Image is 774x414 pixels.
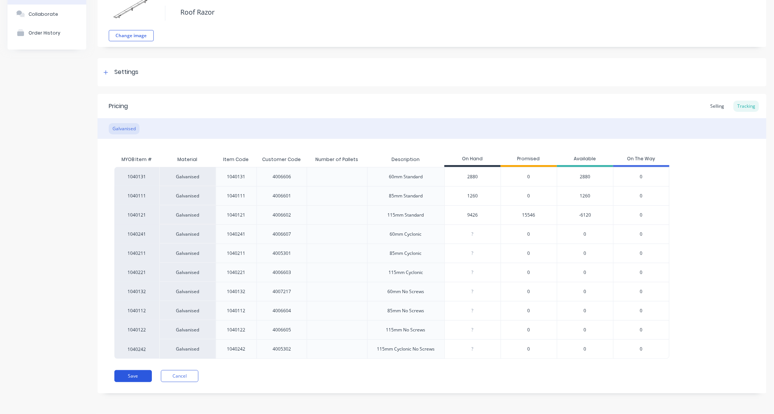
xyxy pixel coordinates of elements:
div: Galvanised [159,320,216,339]
span: 0 [528,327,530,333]
span: 0 [640,288,642,295]
button: Cancel [161,370,198,382]
div: 60mm Standard [389,173,423,180]
div: 1040121 [227,212,245,218]
span: 0 [640,173,642,180]
span: 0 [528,173,530,180]
div: 4006604 [273,307,291,314]
span: 0 [528,269,530,276]
div: Item Code [217,150,255,169]
div: 2880 [557,167,613,186]
div: Galvanised [159,339,216,359]
button: Save [114,370,152,382]
div: Galvanised [159,186,216,205]
div: Galvanised [109,123,139,134]
span: 0 [528,346,530,352]
span: 0 [640,327,642,333]
div: 0 [557,244,613,263]
div: 1040121 [114,205,159,224]
div: 1040132 [227,288,245,295]
div: 85mm Cyclonic [390,250,422,257]
div: 0 [557,320,613,339]
div: 1040211 [227,250,245,257]
div: ? [445,282,501,301]
div: MYOB Item # [114,152,159,167]
div: On Hand [444,152,501,167]
div: ? [445,244,501,263]
div: Galvanised [159,263,216,282]
div: Available [557,152,613,167]
div: 1040122 [114,320,159,339]
div: Number of Pallets [309,150,364,169]
span: 0 [528,231,530,238]
div: 0 [557,339,613,359]
div: 115mm No Screws [386,327,426,333]
span: 0 [640,307,642,314]
div: Tracking [733,101,759,112]
div: ? [445,301,501,320]
div: 0 [557,263,613,282]
div: 1040241 [114,224,159,244]
div: 9426 [445,206,501,224]
div: Galvanised [159,205,216,224]
div: Galvanised [159,244,216,263]
div: 0 [557,224,613,244]
div: 1260 [557,186,613,205]
div: 1040221 [114,263,159,282]
div: ? [445,263,501,282]
div: 85mm No Screws [387,307,424,314]
span: 15546 [522,212,535,218]
div: Material [159,152,216,167]
div: 1040242 [227,346,245,352]
div: 60mm No Screws [387,288,424,295]
div: 1040131 [114,167,159,186]
div: Pricing [109,102,128,111]
div: Galvanised [159,301,216,320]
div: 1040112 [114,301,159,320]
div: Selling [706,101,728,112]
div: Galvanised [159,224,216,244]
div: 2880 [445,167,501,186]
div: 4005301 [273,250,291,257]
div: Promised [501,152,557,167]
div: 4006606 [273,173,291,180]
div: 1040122 [227,327,245,333]
div: Galvanised [159,167,216,186]
div: Galvanised [159,282,216,301]
div: 4006605 [273,327,291,333]
div: 115mm Cyclonic No Screws [377,346,435,352]
div: 1040132 [114,282,159,301]
div: 1040242 [114,339,159,359]
div: 4006601 [273,193,291,199]
div: 60mm Cyclonic [390,231,422,238]
div: 1040241 [227,231,245,238]
span: 0 [528,250,530,257]
span: 0 [640,212,642,218]
span: 0 [640,250,642,257]
div: 4006607 [273,231,291,238]
div: On The Way [613,152,669,167]
textarea: Roof Razor [177,3,694,21]
div: ? [445,225,501,244]
div: 0 [557,282,613,301]
div: 1040111 [227,193,245,199]
div: Description [385,150,426,169]
div: Settings [114,68,138,77]
div: ? [445,340,501,358]
div: 4007217 [273,288,291,295]
span: 0 [640,346,642,352]
div: 115mm Cyclonic [388,269,423,276]
span: 0 [640,231,642,238]
div: 115mm Standard [388,212,424,218]
button: Collaborate [7,5,86,23]
div: Customer Code [256,150,307,169]
div: Order History [28,30,60,36]
div: 1040131 [227,173,245,180]
div: -6120 [557,205,613,224]
div: 1260 [445,187,501,205]
span: 0 [528,193,530,199]
span: 0 [640,269,642,276]
div: ? [445,321,501,339]
div: 4006603 [273,269,291,276]
div: 1040211 [114,244,159,263]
